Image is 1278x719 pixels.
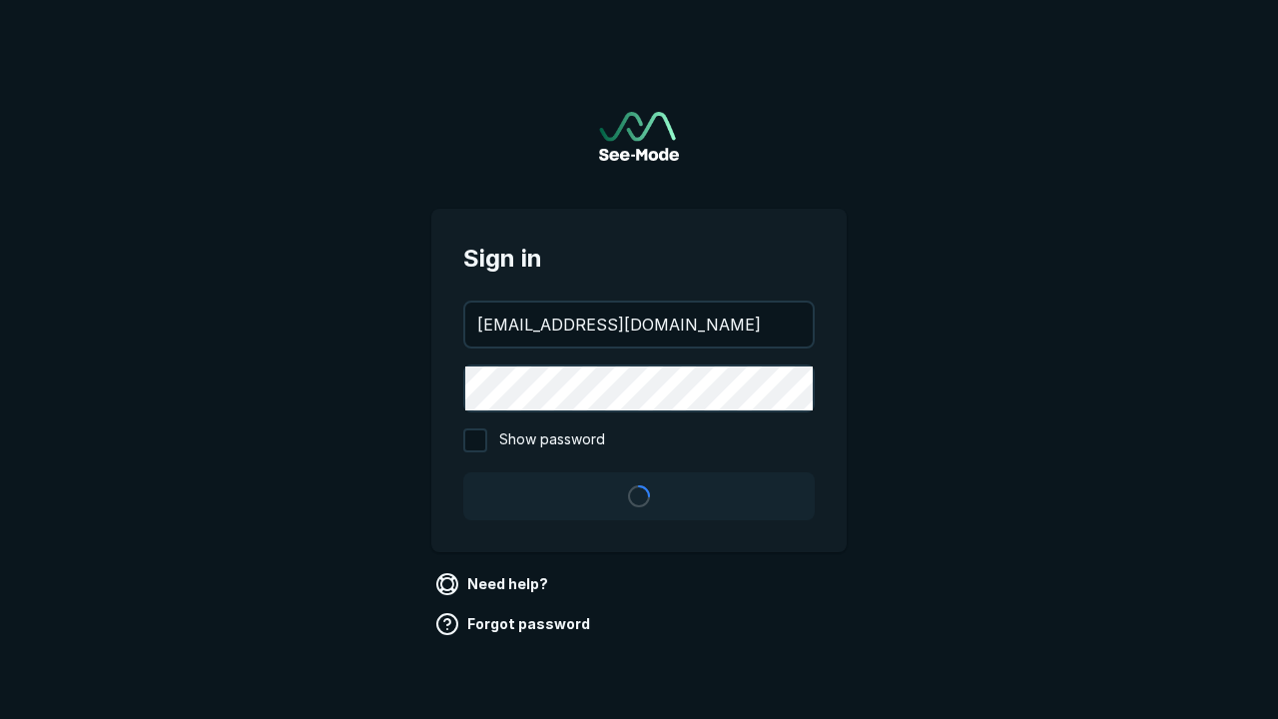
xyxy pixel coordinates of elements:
input: your@email.com [465,303,813,347]
span: Sign in [463,241,815,277]
span: Show password [499,428,605,452]
img: See-Mode Logo [599,112,679,161]
a: Need help? [431,568,556,600]
a: Forgot password [431,608,598,640]
a: Go to sign in [599,112,679,161]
